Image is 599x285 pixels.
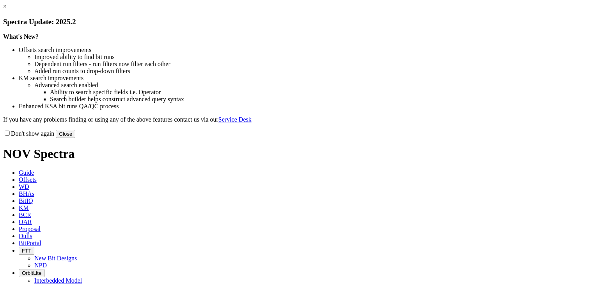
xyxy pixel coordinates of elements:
[19,169,34,176] span: Guide
[34,255,77,262] a: New Bit Designs
[3,130,54,137] label: Don't show again
[50,89,596,96] li: Ability to search specific fields i.e. Operator
[5,131,10,136] input: Don't show again
[3,18,596,26] h3: Spectra Update: 2025.2
[34,82,596,89] li: Advanced search enabled
[19,47,596,54] li: Offsets search improvements
[3,33,39,40] strong: What's New?
[19,233,32,239] span: Dulls
[3,116,596,123] p: If you have any problems finding or using any of the above features contact us via our
[19,204,29,211] span: KM
[19,197,33,204] span: BitIQ
[218,116,252,123] a: Service Desk
[19,183,29,190] span: WD
[19,75,596,82] li: KM search improvements
[19,240,41,246] span: BitPortal
[56,130,75,138] button: Close
[50,96,596,103] li: Search builder helps construct advanced query syntax
[3,147,596,161] h1: NOV Spectra
[19,226,41,232] span: Proposal
[19,190,34,197] span: BHAs
[34,262,47,269] a: NPD
[19,176,37,183] span: Offsets
[34,61,596,68] li: Dependent run filters - run filters now filter each other
[19,212,31,218] span: BCR
[3,3,7,10] a: ×
[34,277,82,284] a: Interbedded Model
[34,68,596,75] li: Added run counts to drop-down filters
[22,270,41,276] span: OrbitLite
[22,248,31,254] span: FTT
[19,219,32,225] span: OAR
[34,54,596,61] li: Improved ability to find bit runs
[19,103,596,110] li: Enhanced KSA bit runs QA/QC process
